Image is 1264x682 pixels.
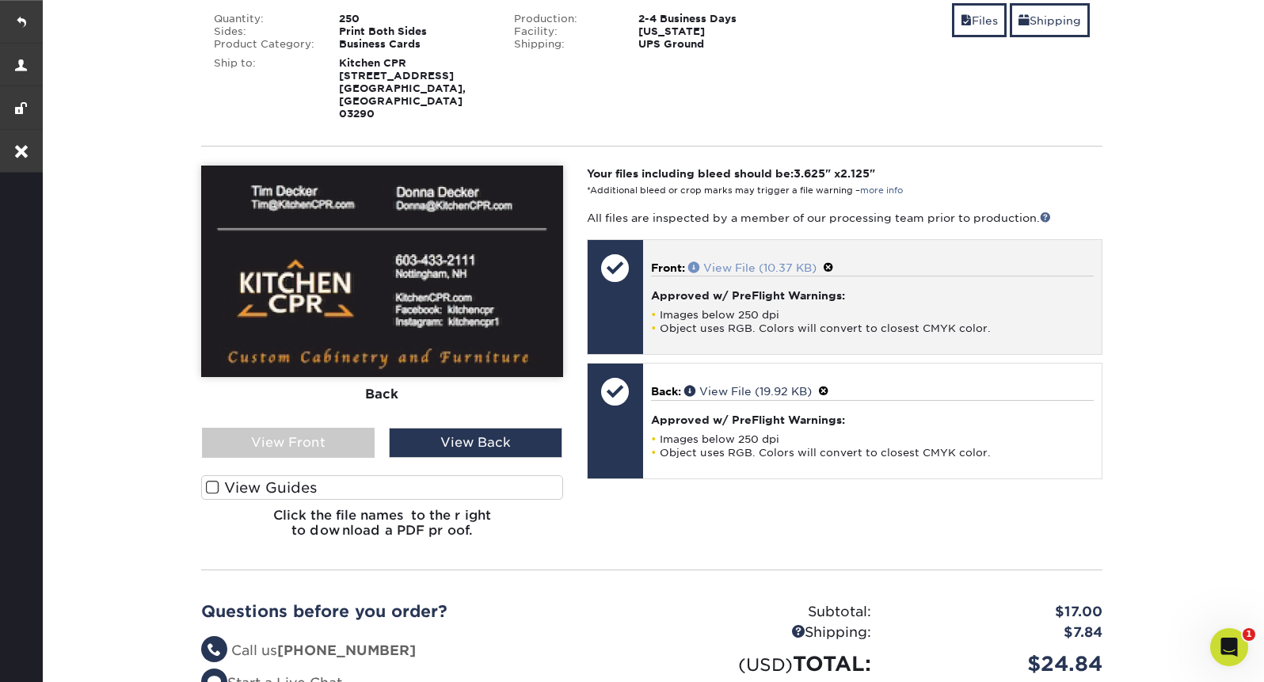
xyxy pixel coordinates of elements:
a: View File (19.92 KB) [684,385,812,398]
div: Print Both Sides [327,25,502,38]
small: *Additional bleed or crop marks may trigger a file warning – [587,185,903,196]
p: All files are inspected by a member of our processing team prior to production. [587,210,1102,226]
div: Facility: [502,25,627,38]
span: 2.125 [840,167,870,180]
li: Object uses RGB. Colors will convert to closest CMYK color. [651,322,1094,335]
div: Product Category: [202,38,327,51]
li: Object uses RGB. Colors will convert to closest CMYK color. [651,446,1094,459]
div: Quantity: [202,13,327,25]
span: files [961,14,972,27]
div: 2-4 Business Days [626,13,801,25]
div: TOTAL: [652,649,883,679]
strong: [PHONE_NUMBER] [277,642,416,658]
a: View File (10.37 KB) [688,261,817,274]
div: Back [201,377,563,412]
div: 250 [327,13,502,25]
a: Files [952,3,1007,37]
strong: Kitchen CPR [STREET_ADDRESS] [GEOGRAPHIC_DATA], [GEOGRAPHIC_DATA] 03290 [339,57,466,120]
div: $17.00 [883,602,1114,623]
h4: Approved w/ PreFlight Warnings: [651,413,1094,426]
small: (USD) [738,654,793,675]
h4: Approved w/ PreFlight Warnings: [651,289,1094,302]
div: Business Cards [327,38,502,51]
div: Ship to: [202,57,327,120]
a: more info [860,185,903,196]
span: 3.625 [794,167,825,180]
span: shipping [1018,14,1030,27]
div: Subtotal: [652,602,883,623]
div: Production: [502,13,627,25]
label: View Guides [201,475,563,500]
li: Images below 250 dpi [651,308,1094,322]
div: View Back [389,428,562,458]
div: UPS Ground [626,38,801,51]
iframe: Intercom live chat [1210,628,1248,666]
span: 1 [1243,628,1255,641]
div: View Front [202,428,375,458]
h2: Questions before you order? [201,602,640,621]
li: Images below 250 dpi [651,432,1094,446]
strong: Your files including bleed should be: " x " [587,167,875,180]
span: Front: [651,261,685,274]
h6: Click the file names to the right to download a PDF proof. [201,508,563,551]
div: [US_STATE] [626,25,801,38]
li: Call us [201,641,640,661]
div: Shipping: [502,38,627,51]
div: Sides: [202,25,327,38]
div: $24.84 [883,649,1114,679]
span: Back: [651,385,681,398]
a: Shipping [1010,3,1090,37]
div: $7.84 [883,623,1114,643]
div: Shipping: [652,623,883,643]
